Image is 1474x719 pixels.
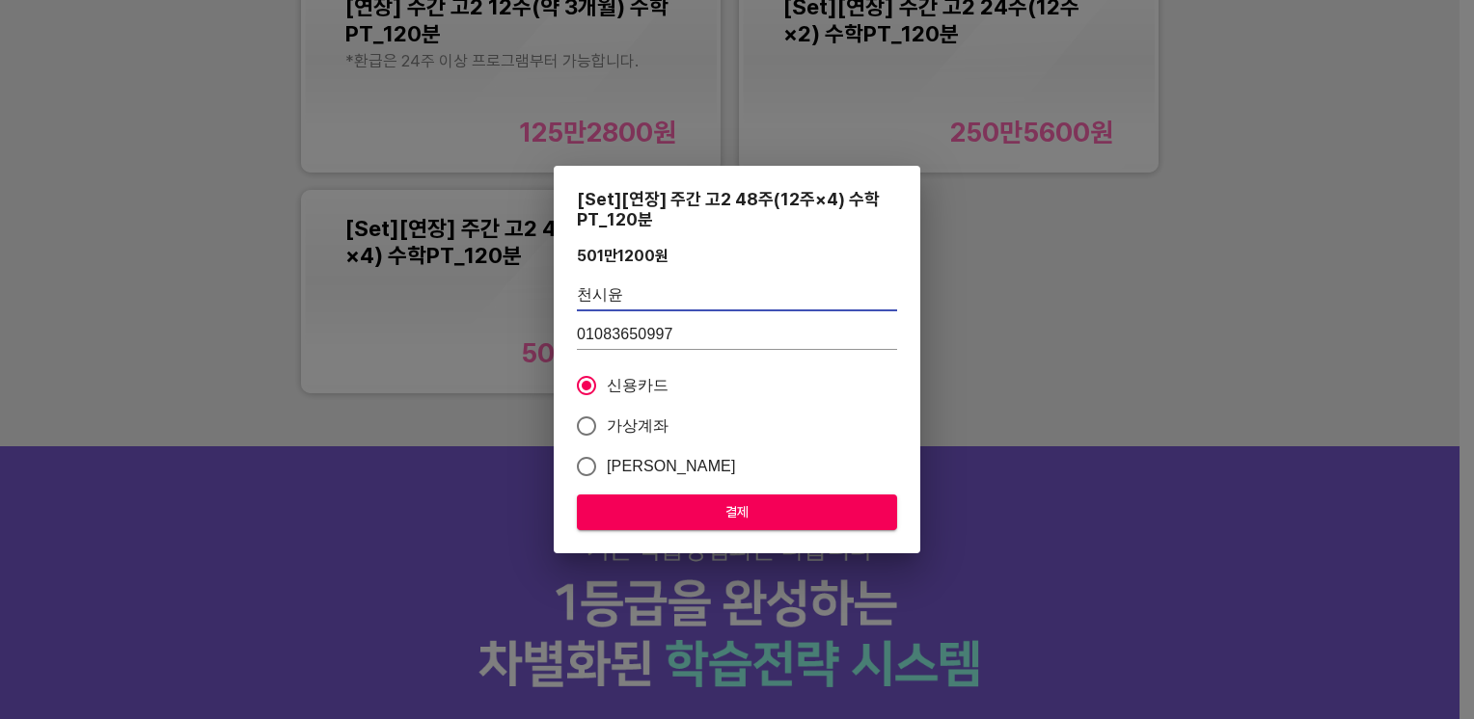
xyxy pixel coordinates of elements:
span: [PERSON_NAME] [607,455,736,478]
div: [Set][연장] 주간 고2 48주(12주×4) 수학PT_120분 [577,189,897,229]
span: 신용카드 [607,374,669,397]
span: 결제 [592,500,882,524]
input: 학생 이름 [577,280,897,311]
input: 학생 연락처 [577,319,897,350]
button: 결제 [577,494,897,530]
div: 501만1200 원 [577,247,669,265]
span: 가상계좌 [607,414,669,438]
